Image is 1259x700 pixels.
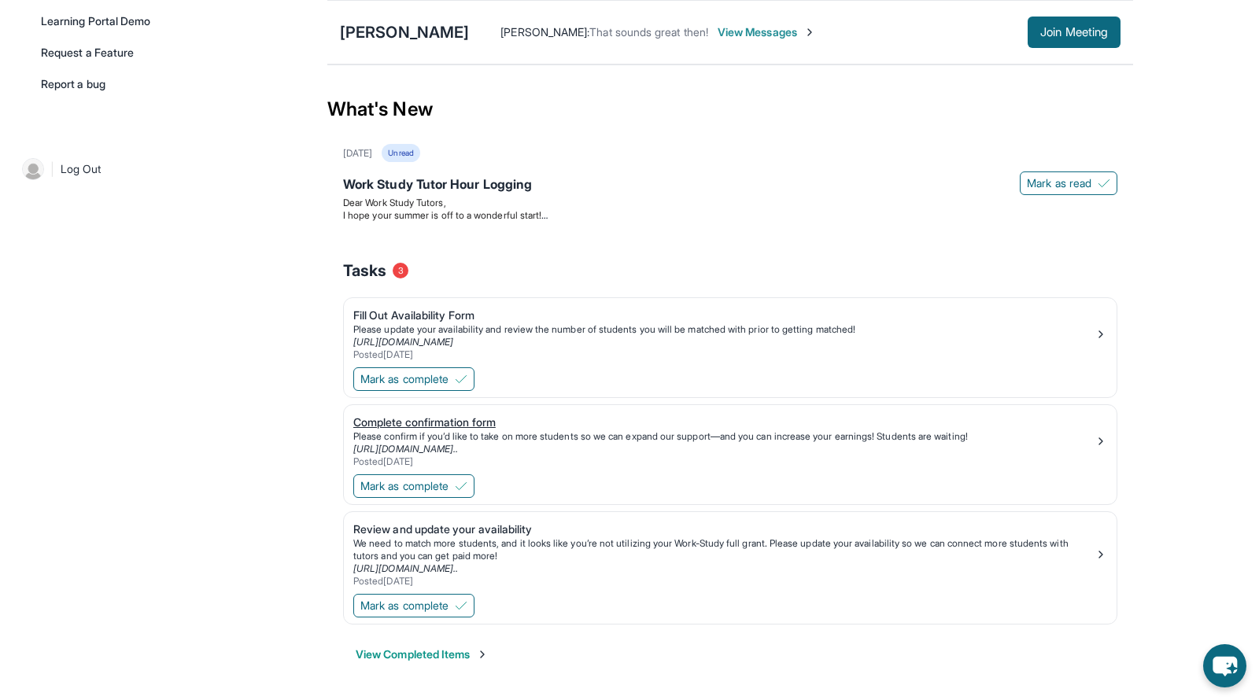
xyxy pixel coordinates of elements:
[1098,177,1110,190] img: Mark as read
[353,414,1095,430] div: Complete confirmation form
[353,575,1095,588] div: Posted [DATE]
[353,537,1095,562] div: We need to match more students, and it looks like you’re not utilizing your Work-Study full grant...
[343,209,548,221] span: I hope your summer is off to a wonderful start!
[1027,175,1091,191] span: Mark as read
[455,373,467,385] img: Mark as complete
[382,144,419,162] div: Unread
[353,562,458,574] a: [URL][DOMAIN_NAME]..
[393,263,408,278] span: 3
[353,443,458,455] a: [URL][DOMAIN_NAME]..
[16,152,186,186] a: |Log Out
[360,598,449,613] span: Mark as complete
[455,599,467,612] img: Mark as complete
[353,336,453,348] a: [URL][DOMAIN_NAME]
[353,348,1095,361] div: Posted [DATE]
[353,430,1095,443] div: Please confirm if you’d like to take on more students so we can expand our support—and you can in...
[343,260,386,282] span: Tasks
[353,474,474,498] button: Mark as complete
[500,25,589,39] span: [PERSON_NAME] :
[327,75,1133,144] div: What's New
[803,26,816,39] img: Chevron-Right
[22,158,44,180] img: user-img
[360,478,449,494] span: Mark as complete
[31,70,186,98] a: Report a bug
[344,512,1117,591] a: Review and update your availabilityWe need to match more students, and it looks like you’re not u...
[353,455,1095,468] div: Posted [DATE]
[356,647,489,662] button: View Completed Items
[353,308,1095,323] div: Fill Out Availability Form
[718,24,816,40] span: View Messages
[353,367,474,391] button: Mark as complete
[344,405,1117,471] a: Complete confirmation formPlease confirm if you’d like to take on more students so we can expand ...
[31,7,186,35] a: Learning Portal Demo
[340,21,469,43] div: [PERSON_NAME]
[589,25,708,39] span: That sounds great then!
[1203,644,1246,687] button: chat-button
[31,39,186,67] a: Request a Feature
[344,298,1117,364] a: Fill Out Availability FormPlease update your availability and review the number of students you w...
[1028,17,1121,48] button: Join Meeting
[343,147,372,160] div: [DATE]
[360,371,449,387] span: Mark as complete
[353,594,474,617] button: Mark as complete
[343,197,446,208] span: Dear Work Study Tutors,
[61,161,102,177] span: Log Out
[455,480,467,492] img: Mark as complete
[343,175,1117,197] div: Work Study Tutor Hour Logging
[353,323,1095,336] div: Please update your availability and review the number of students you will be matched with prior ...
[1040,28,1108,37] span: Join Meeting
[50,160,54,179] span: |
[1020,171,1117,195] button: Mark as read
[353,521,1095,537] div: Review and update your availability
